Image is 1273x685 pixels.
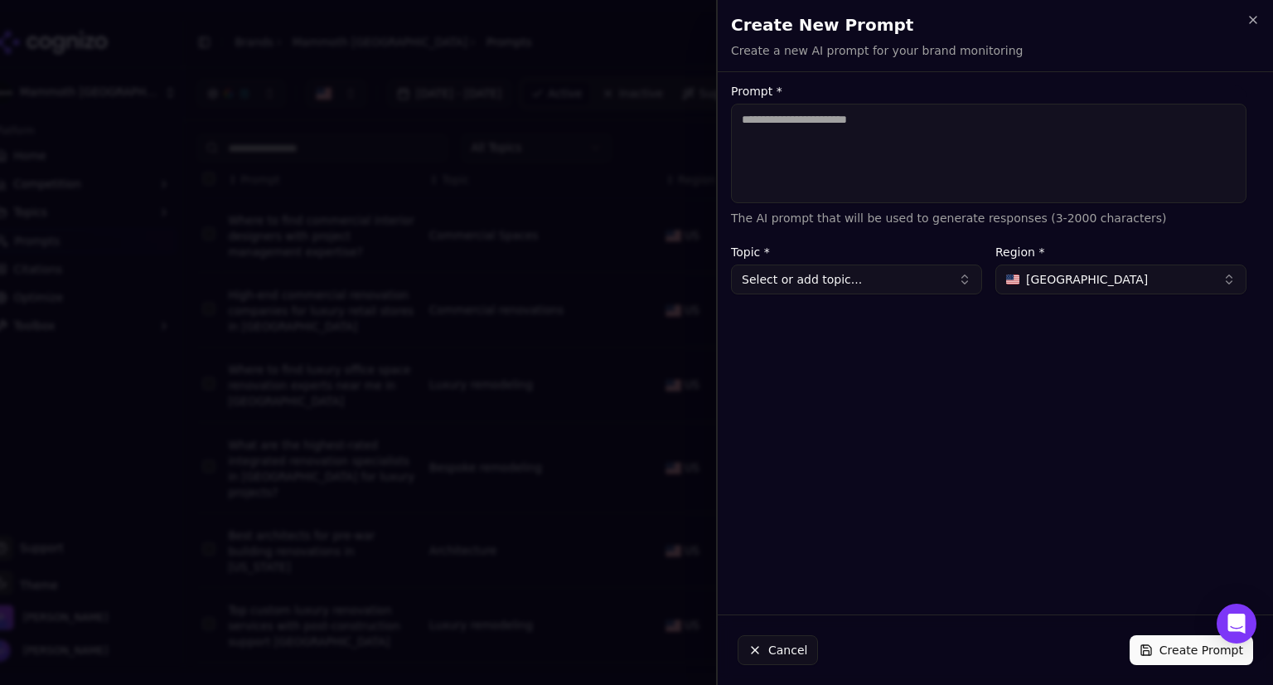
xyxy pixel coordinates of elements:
[731,85,1246,97] label: Prompt *
[731,210,1246,226] p: The AI prompt that will be used to generate responses (3-2000 characters)
[1026,271,1148,288] span: [GEOGRAPHIC_DATA]
[731,42,1023,59] p: Create a new AI prompt for your brand monitoring
[731,13,1260,36] h2: Create New Prompt
[738,635,818,665] button: Cancel
[1006,274,1019,284] img: United States
[995,246,1246,258] label: Region *
[1130,635,1253,665] button: Create Prompt
[731,246,982,258] label: Topic *
[731,265,982,294] button: Select or add topic...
